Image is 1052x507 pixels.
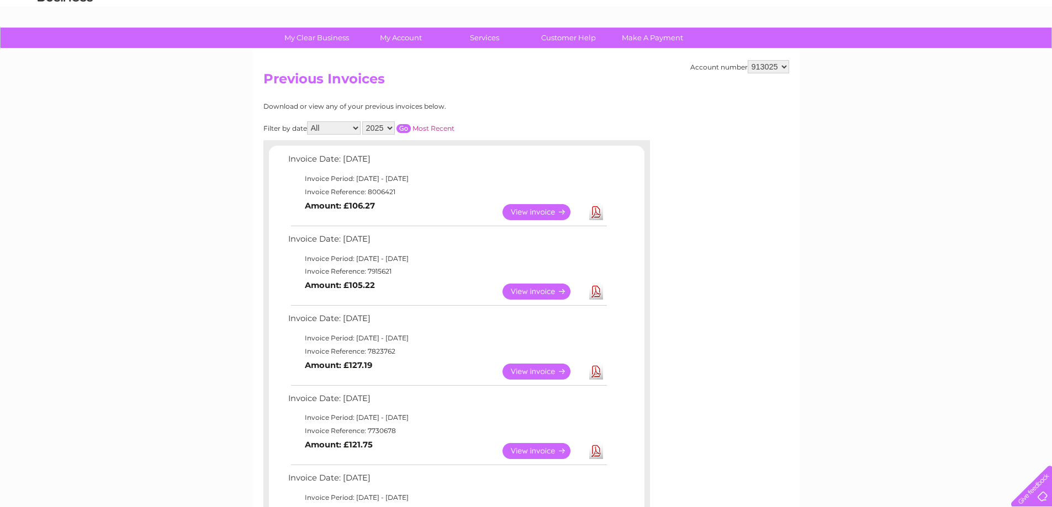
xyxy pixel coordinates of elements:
[589,204,603,220] a: Download
[503,204,584,220] a: View
[286,345,609,358] td: Invoice Reference: 7823762
[503,364,584,380] a: View
[286,265,609,278] td: Invoice Reference: 7915621
[589,284,603,300] a: Download
[286,152,609,172] td: Invoice Date: [DATE]
[263,121,553,135] div: Filter by date
[503,284,584,300] a: View
[844,6,920,19] a: 0333 014 3131
[858,47,879,55] a: Water
[286,252,609,265] td: Invoice Period: [DATE] - [DATE]
[263,103,553,110] div: Download or view any of your previous invoices below.
[956,47,972,55] a: Blog
[439,28,530,48] a: Services
[690,60,789,73] div: Account number
[305,360,372,370] b: Amount: £127.19
[286,391,609,412] td: Invoice Date: [DATE]
[413,124,454,132] a: Most Recent
[286,185,609,199] td: Invoice Reference: 8006421
[286,311,609,332] td: Invoice Date: [DATE]
[305,280,375,290] b: Amount: £105.22
[523,28,614,48] a: Customer Help
[589,443,603,459] a: Download
[916,47,949,55] a: Telecoms
[589,364,603,380] a: Download
[286,471,609,491] td: Invoice Date: [DATE]
[885,47,910,55] a: Energy
[286,411,609,424] td: Invoice Period: [DATE] - [DATE]
[286,232,609,252] td: Invoice Date: [DATE]
[1016,47,1042,55] a: Log out
[503,443,584,459] a: View
[37,29,93,62] img: logo.png
[305,440,373,450] b: Amount: £121.75
[263,71,789,92] h2: Previous Invoices
[266,6,787,54] div: Clear Business is a trading name of Verastar Limited (registered in [GEOGRAPHIC_DATA] No. 3667643...
[286,172,609,185] td: Invoice Period: [DATE] - [DATE]
[271,28,362,48] a: My Clear Business
[979,47,1006,55] a: Contact
[286,424,609,437] td: Invoice Reference: 7730678
[305,201,375,211] b: Amount: £106.27
[286,332,609,345] td: Invoice Period: [DATE] - [DATE]
[286,491,609,504] td: Invoice Period: [DATE] - [DATE]
[355,28,446,48] a: My Account
[607,28,698,48] a: Make A Payment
